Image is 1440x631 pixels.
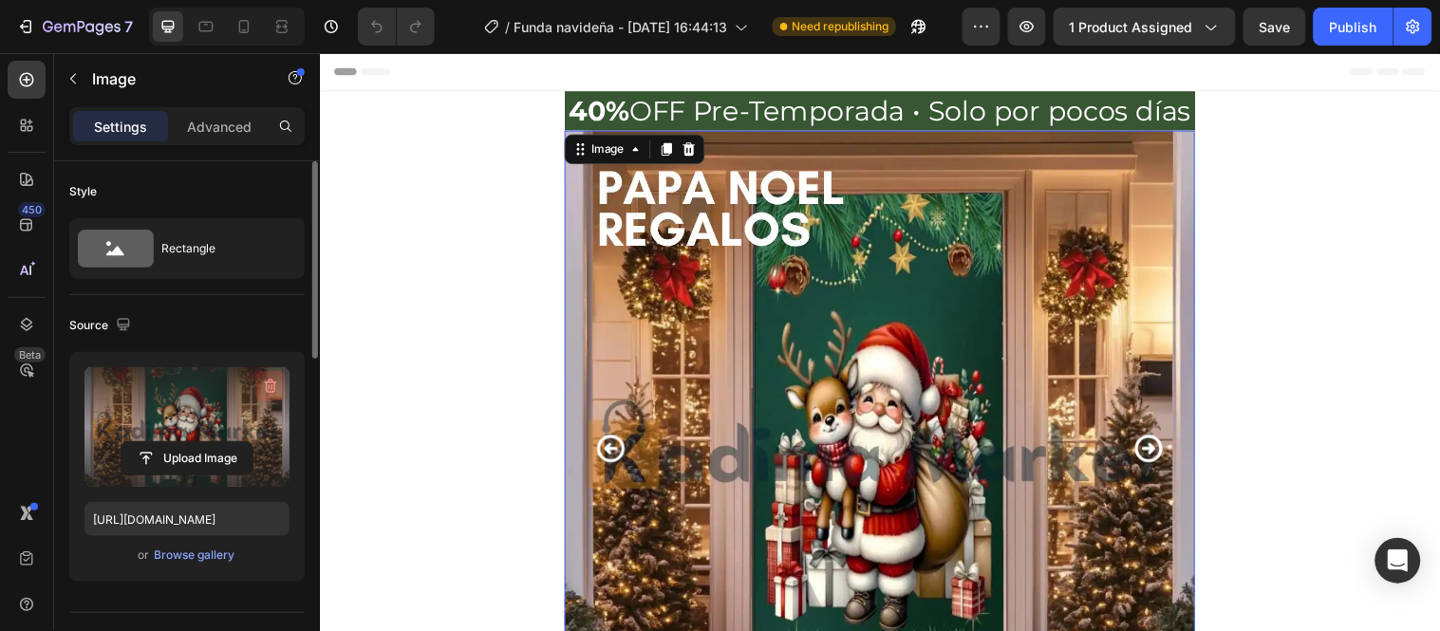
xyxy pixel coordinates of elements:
[273,89,314,106] div: Image
[1244,8,1306,46] button: Save
[358,8,435,46] div: Undo/Redo
[187,117,252,137] p: Advanced
[514,17,727,37] span: Funda navideña - [DATE] 16:44:13
[69,183,97,200] div: Style
[121,441,253,475] button: Upload Image
[1054,8,1236,46] button: 1 product assigned
[18,202,46,217] div: 450
[69,313,135,339] div: Source
[1070,17,1193,37] span: 1 product assigned
[14,347,46,362] div: Beta
[84,502,290,536] input: https://example.com/image.jpg
[161,227,277,270] div: Rectangle
[124,15,133,38] p: 7
[792,18,888,35] span: Need republishing
[155,547,235,564] div: Browse gallery
[8,8,141,46] button: 7
[94,117,147,137] p: Settings
[505,17,510,37] span: /
[1330,17,1377,37] div: Publish
[1314,8,1393,46] button: Publish
[812,370,875,434] button: Carousel Next Arrow
[92,67,253,90] p: Image
[139,544,150,566] span: or
[1375,538,1421,584] div: Open Intercom Messenger
[154,546,236,565] button: Browse gallery
[1260,19,1291,35] span: Save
